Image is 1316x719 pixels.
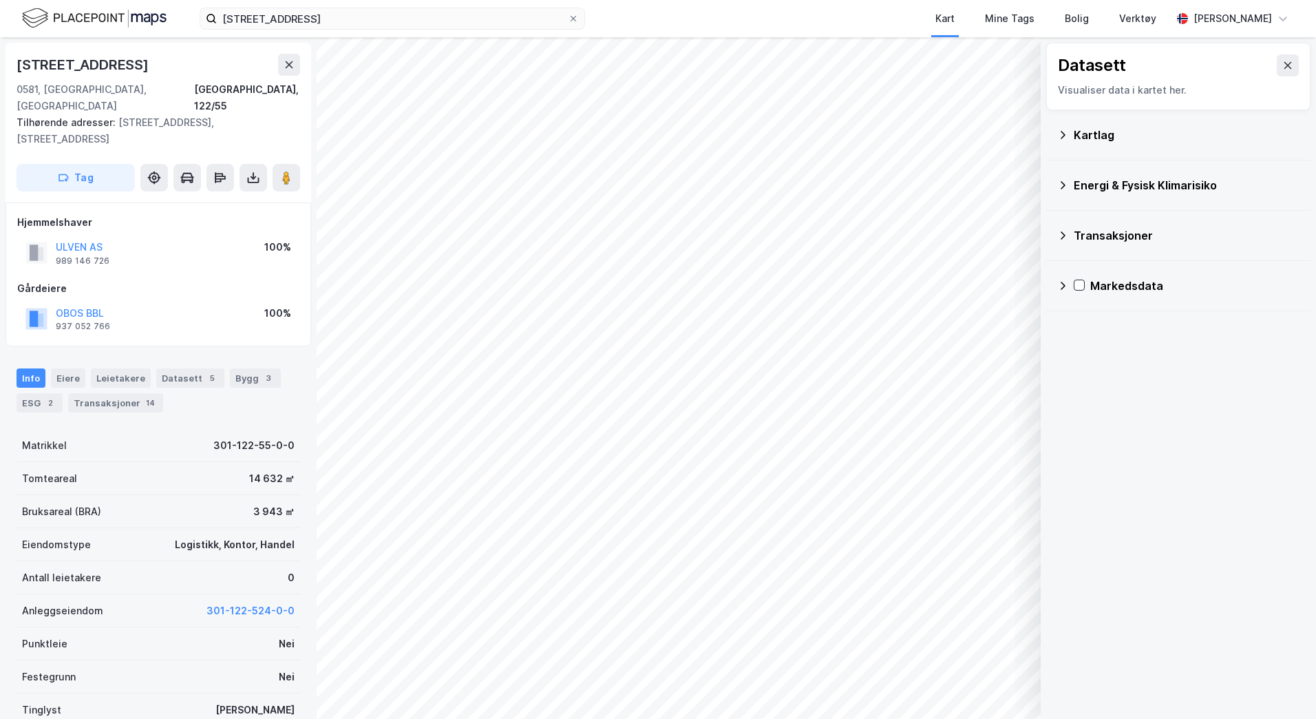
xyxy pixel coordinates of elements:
div: Bolig [1065,10,1089,27]
div: 14 632 ㎡ [249,470,295,487]
div: 100% [264,305,291,322]
div: Leietakere [91,368,151,388]
div: 5 [205,371,219,385]
div: [PERSON_NAME] [215,702,295,718]
div: Eiere [51,368,85,388]
div: Eiendomstype [22,536,91,553]
button: Tag [17,164,135,191]
button: 301-122-524-0-0 [206,603,295,619]
div: Kart [935,10,955,27]
div: Logistikk, Kontor, Handel [175,536,295,553]
div: Bygg [230,368,281,388]
div: Nei [279,636,295,652]
div: [STREET_ADDRESS], [STREET_ADDRESS] [17,114,289,147]
div: 937 052 766 [56,321,110,332]
div: Transaksjoner [1074,227,1299,244]
div: 989 146 726 [56,256,109,267]
div: Gårdeiere [17,280,299,297]
div: Bruksareal (BRA) [22,503,101,520]
div: Matrikkel [22,437,67,454]
div: Tomteareal [22,470,77,487]
div: Tinglyst [22,702,61,718]
div: 0 [288,570,295,586]
div: Festegrunn [22,669,76,685]
div: [PERSON_NAME] [1193,10,1272,27]
div: Punktleie [22,636,67,652]
div: Kontrollprogram for chat [1247,653,1316,719]
div: 0581, [GEOGRAPHIC_DATA], [GEOGRAPHIC_DATA] [17,81,194,114]
div: 2 [43,396,57,410]
span: Tilhørende adresser: [17,116,118,128]
div: Markedsdata [1090,278,1299,294]
div: [STREET_ADDRESS] [17,54,151,76]
div: Mine Tags [985,10,1034,27]
div: Energi & Fysisk Klimarisiko [1074,177,1299,194]
div: Datasett [156,368,224,388]
div: 3 943 ㎡ [253,503,295,520]
div: [GEOGRAPHIC_DATA], 122/55 [194,81,300,114]
div: Datasett [1058,54,1126,76]
div: Transaksjoner [68,393,163,413]
iframe: Chat Widget [1247,653,1316,719]
div: Anleggseiendom [22,603,103,619]
div: Kartlag [1074,127,1299,143]
div: 14 [143,396,158,410]
div: 301-122-55-0-0 [213,437,295,454]
div: 3 [262,371,275,385]
div: ESG [17,393,63,413]
div: Visualiser data i kartet her. [1058,82,1299,98]
div: Antall leietakere [22,570,101,586]
div: Nei [279,669,295,685]
div: 100% [264,239,291,256]
div: Info [17,368,45,388]
div: Hjemmelshaver [17,214,299,231]
div: Verktøy [1119,10,1156,27]
input: Søk på adresse, matrikkel, gårdeiere, leietakere eller personer [217,8,568,29]
img: logo.f888ab2527a4732fd821a326f86c7f29.svg [22,6,167,30]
